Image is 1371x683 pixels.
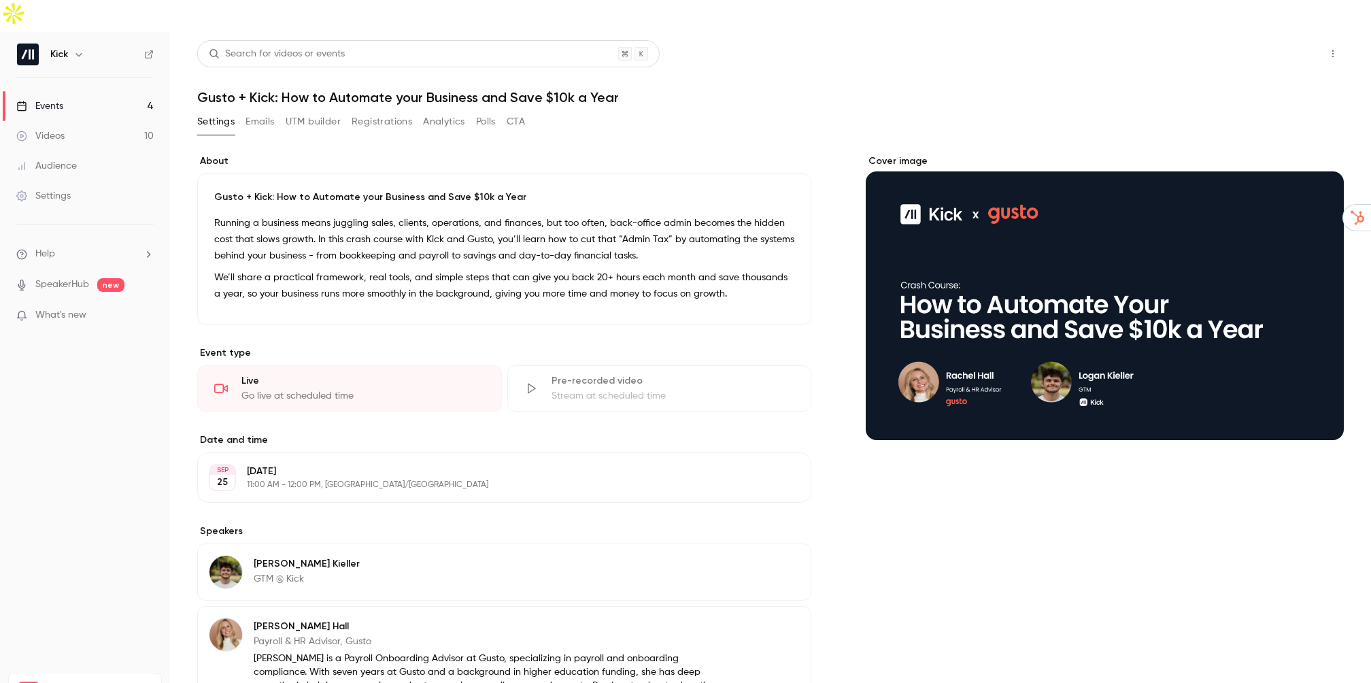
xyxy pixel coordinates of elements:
section: Cover image [866,154,1344,440]
label: Cover image [866,154,1344,168]
li: help-dropdown-opener [16,247,154,261]
p: [DATE] [247,465,739,478]
button: UTM builder [286,111,341,133]
h1: Gusto + Kick: How to Automate your Business and Save $10k a Year [197,89,1344,105]
div: Videos [16,129,65,143]
img: Kick [17,44,39,65]
img: Logan Kieller [209,556,242,588]
div: Audience [16,159,77,173]
label: Date and time [197,433,811,447]
button: Settings [197,111,235,133]
div: Go live at scheduled time [241,389,485,403]
div: Pre-recorded video [552,374,795,388]
span: What's new [35,308,86,322]
div: Stream at scheduled time [552,389,795,403]
a: SpeakerHub [35,278,89,292]
div: Pre-recorded videoStream at scheduled time [507,365,812,412]
p: We’ll share a practical framework, real tools, and simple steps that can give you back 20+ hours ... [214,269,794,302]
button: Analytics [423,111,465,133]
button: Polls [476,111,496,133]
p: 11:00 AM - 12:00 PM, [GEOGRAPHIC_DATA]/[GEOGRAPHIC_DATA] [247,480,739,490]
iframe: Noticeable Trigger [137,310,154,322]
label: About [197,154,811,168]
label: Speakers [197,524,811,538]
div: Events [16,99,63,113]
p: GTM @ Kick [254,572,360,586]
h6: Kick [50,48,68,61]
button: Share [1257,40,1311,67]
div: Live [241,374,485,388]
p: Running a business means juggling sales, clients, operations, and finances, but too often, back-o... [214,215,794,264]
p: [PERSON_NAME] Hall [254,620,723,633]
div: SEP [210,465,235,475]
div: LiveGo live at scheduled time [197,365,502,412]
span: Help [35,247,55,261]
p: [PERSON_NAME] Kieller [254,557,360,571]
div: Search for videos or events [209,47,345,61]
button: Registrations [352,111,412,133]
div: Settings [16,189,71,203]
p: Event type [197,346,811,360]
button: Emails [246,111,274,133]
p: 25 [217,476,228,489]
div: Logan Kieller[PERSON_NAME] KiellerGTM @ Kick [197,544,811,601]
button: CTA [507,111,525,133]
img: Rachel Hall [209,618,242,651]
span: new [97,278,124,292]
p: Payroll & HR Advisor, Gusto [254,635,723,648]
p: Gusto + Kick: How to Automate your Business and Save $10k a Year [214,190,794,204]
